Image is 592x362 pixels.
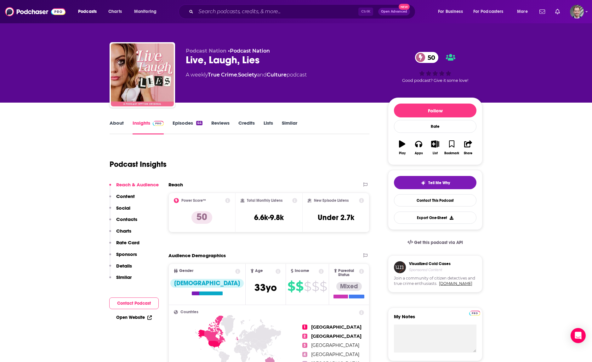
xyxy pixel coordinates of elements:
[399,151,406,155] div: Play
[388,255,482,308] a: Visualized Cold CasesSponsored ContentJoin a community of citizen detectives and true crime enthu...
[438,7,463,16] span: For Business
[295,269,309,273] span: Income
[109,263,132,274] button: Details
[179,269,193,273] span: Gender
[409,268,451,272] h4: Sponsored Content
[78,7,97,16] span: Podcasts
[116,240,139,246] p: Rate Card
[338,269,358,277] span: Parental Status
[388,48,482,87] div: 50Good podcast? Give it some love!
[111,43,174,106] img: Live, Laugh, Lies
[394,276,476,286] span: Join a community of citizen detectives and true crime enthusiasts.
[381,10,407,13] span: Open Advanced
[186,71,307,79] div: A weekly podcast
[409,261,451,266] h3: Visualized Cold Cases
[302,343,307,348] span: 3
[255,269,263,273] span: Age
[180,310,198,314] span: Countries
[473,7,504,16] span: For Podcasters
[237,72,238,78] span: ,
[415,151,423,155] div: Apps
[402,78,468,83] span: Good podcast? Give it some love!
[116,193,135,199] p: Content
[394,104,476,117] button: Follow
[109,251,137,263] button: Sponsors
[228,48,270,54] span: •
[116,251,137,257] p: Sponsors
[443,136,460,159] button: Bookmark
[318,213,354,222] h3: Under 2.7k
[469,7,513,17] button: open menu
[168,252,226,258] h2: Audience Demographics
[170,279,244,288] div: [DEMOGRAPHIC_DATA]
[208,72,237,78] a: True Crime
[394,261,406,273] img: coldCase.18b32719.png
[254,213,284,222] h3: 6.6k-9.8k
[304,281,311,291] span: $
[108,7,122,16] span: Charts
[134,7,157,16] span: Monitoring
[5,6,65,18] img: Podchaser - Follow, Share and Rate Podcasts
[247,198,282,203] h2: Total Monthly Listens
[211,120,230,134] a: Reviews
[109,182,159,193] button: Reach & Audience
[570,5,584,19] button: Show profile menu
[427,136,443,159] button: List
[168,182,183,188] h2: Reach
[109,205,130,217] button: Social
[186,48,226,54] span: Podcast Nation
[238,72,257,78] a: Society
[254,281,277,294] span: 33 yo
[116,182,159,188] p: Reach & Audience
[196,7,358,17] input: Search podcasts, credits, & more...
[469,310,480,316] a: Pro website
[537,6,548,17] a: Show notifications dropdown
[116,228,131,234] p: Charts
[415,52,438,63] a: 50
[196,121,202,125] div: 44
[104,7,126,17] a: Charts
[302,352,307,357] span: 4
[464,151,472,155] div: Share
[287,281,295,291] span: $
[517,7,528,16] span: More
[282,120,297,134] a: Similar
[439,281,472,286] a: [DOMAIN_NAME]
[421,52,438,63] span: 50
[238,120,255,134] a: Credits
[444,151,459,155] div: Bookmark
[109,240,139,251] button: Rate Card
[109,228,131,240] button: Charts
[116,216,137,222] p: Contacts
[358,8,373,16] span: Ctrl K
[257,72,267,78] span: and
[302,325,307,330] span: 1
[302,334,307,339] span: 2
[109,216,137,228] button: Contacts
[394,136,410,159] button: Play
[311,342,359,348] span: [GEOGRAPHIC_DATA]
[116,274,132,280] p: Similar
[264,120,273,134] a: Lists
[230,48,270,54] a: Podcast Nation
[109,274,132,286] button: Similar
[414,240,463,245] span: Get this podcast via API
[130,7,165,17] button: open menu
[570,5,584,19] img: User Profile
[116,263,132,269] p: Details
[133,120,164,134] a: InsightsPodchaser Pro
[433,151,438,155] div: List
[399,4,410,10] span: New
[320,281,327,291] span: $
[553,6,562,17] a: Show notifications dropdown
[421,180,426,185] img: tell me why sparkle
[267,72,287,78] a: Culture
[311,352,359,357] span: [GEOGRAPHIC_DATA]
[311,333,361,339] span: [GEOGRAPHIC_DATA]
[109,193,135,205] button: Content
[181,198,206,203] h2: Power Score™
[434,7,471,17] button: open menu
[173,120,202,134] a: Episodes44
